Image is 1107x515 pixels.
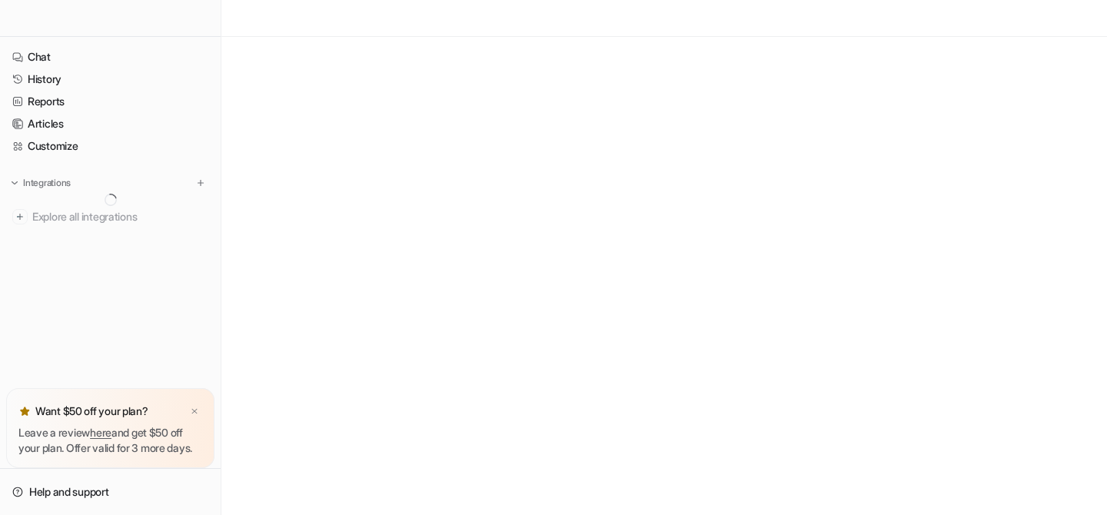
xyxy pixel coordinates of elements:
[6,481,214,503] a: Help and support
[195,178,206,188] img: menu_add.svg
[6,68,214,90] a: History
[12,209,28,224] img: explore all integrations
[32,204,208,229] span: Explore all integrations
[18,405,31,417] img: star
[6,46,214,68] a: Chat
[6,206,214,228] a: Explore all integrations
[9,178,20,188] img: expand menu
[6,91,214,112] a: Reports
[18,425,202,456] p: Leave a review and get $50 off your plan. Offer valid for 3 more days.
[6,175,75,191] button: Integrations
[6,113,214,135] a: Articles
[23,177,71,189] p: Integrations
[190,407,199,417] img: x
[90,426,111,439] a: here
[6,135,214,157] a: Customize
[35,404,148,419] p: Want $50 off your plan?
